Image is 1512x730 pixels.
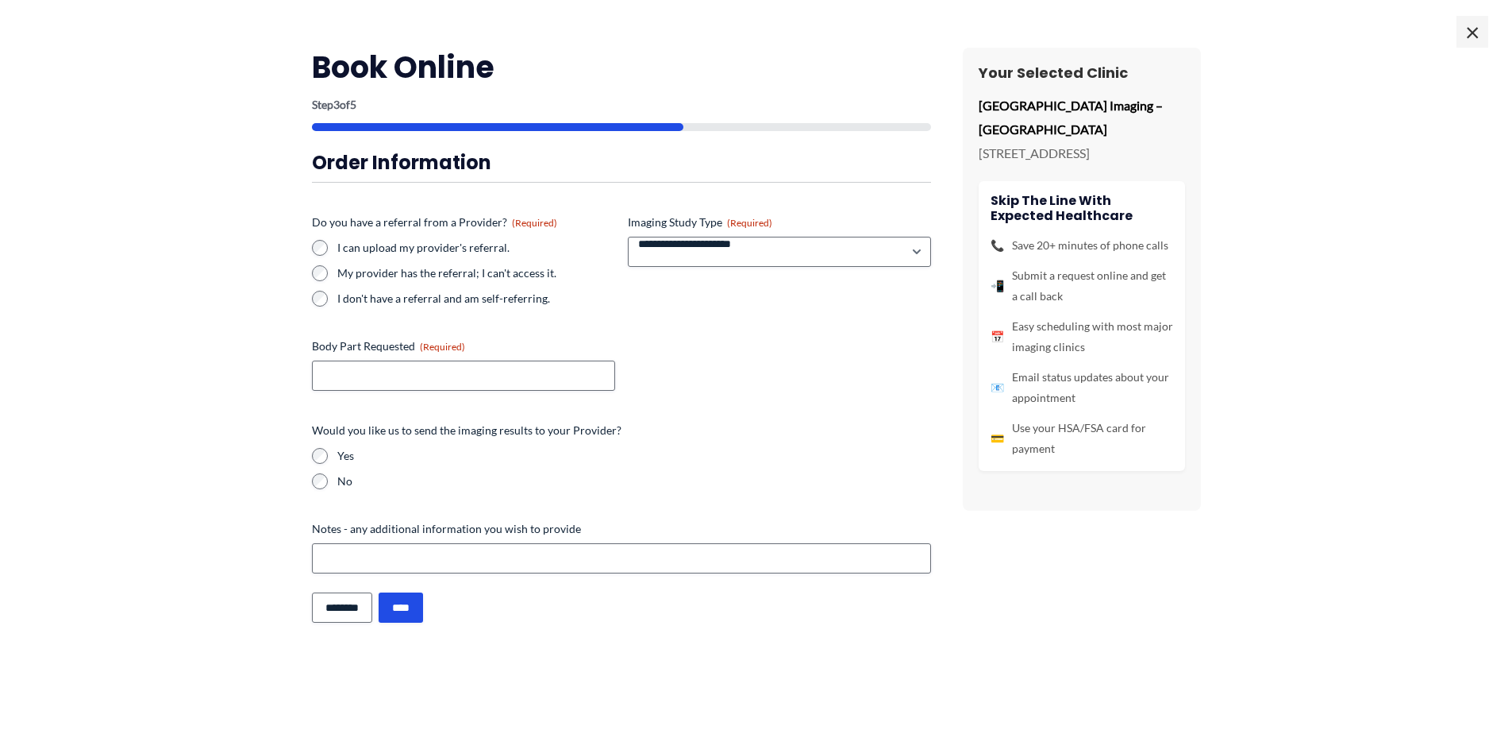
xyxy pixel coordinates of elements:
[991,276,1004,296] span: 📲
[979,64,1185,82] h3: Your Selected Clinic
[337,473,931,489] label: No
[512,217,557,229] span: (Required)
[979,94,1185,141] p: [GEOGRAPHIC_DATA] Imaging – [GEOGRAPHIC_DATA]
[333,98,340,111] span: 3
[991,265,1173,307] li: Submit a request online and get a call back
[991,377,1004,398] span: 📧
[991,428,1004,449] span: 💳
[337,448,931,464] label: Yes
[312,338,615,354] label: Body Part Requested
[312,99,931,110] p: Step of
[727,217,772,229] span: (Required)
[991,235,1004,256] span: 📞
[312,423,621,438] legend: Would you like us to send the imaging results to your Provider?
[312,521,931,537] label: Notes - any additional information you wish to provide
[312,150,931,175] h3: Order Information
[312,214,557,230] legend: Do you have a referral from a Provider?
[337,265,615,281] label: My provider has the referral; I can't access it.
[628,214,931,230] label: Imaging Study Type
[991,316,1173,357] li: Easy scheduling with most major imaging clinics
[979,141,1185,165] p: [STREET_ADDRESS]
[991,418,1173,459] li: Use your HSA/FSA card for payment
[337,240,615,256] label: I can upload my provider's referral.
[1456,16,1488,48] span: ×
[991,326,1004,347] span: 📅
[991,193,1173,223] h4: Skip the line with Expected Healthcare
[420,341,465,353] span: (Required)
[350,98,356,111] span: 5
[337,291,615,307] label: I don't have a referral and am self-referring.
[991,367,1173,408] li: Email status updates about your appointment
[312,48,931,87] h2: Book Online
[991,235,1173,256] li: Save 20+ minutes of phone calls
